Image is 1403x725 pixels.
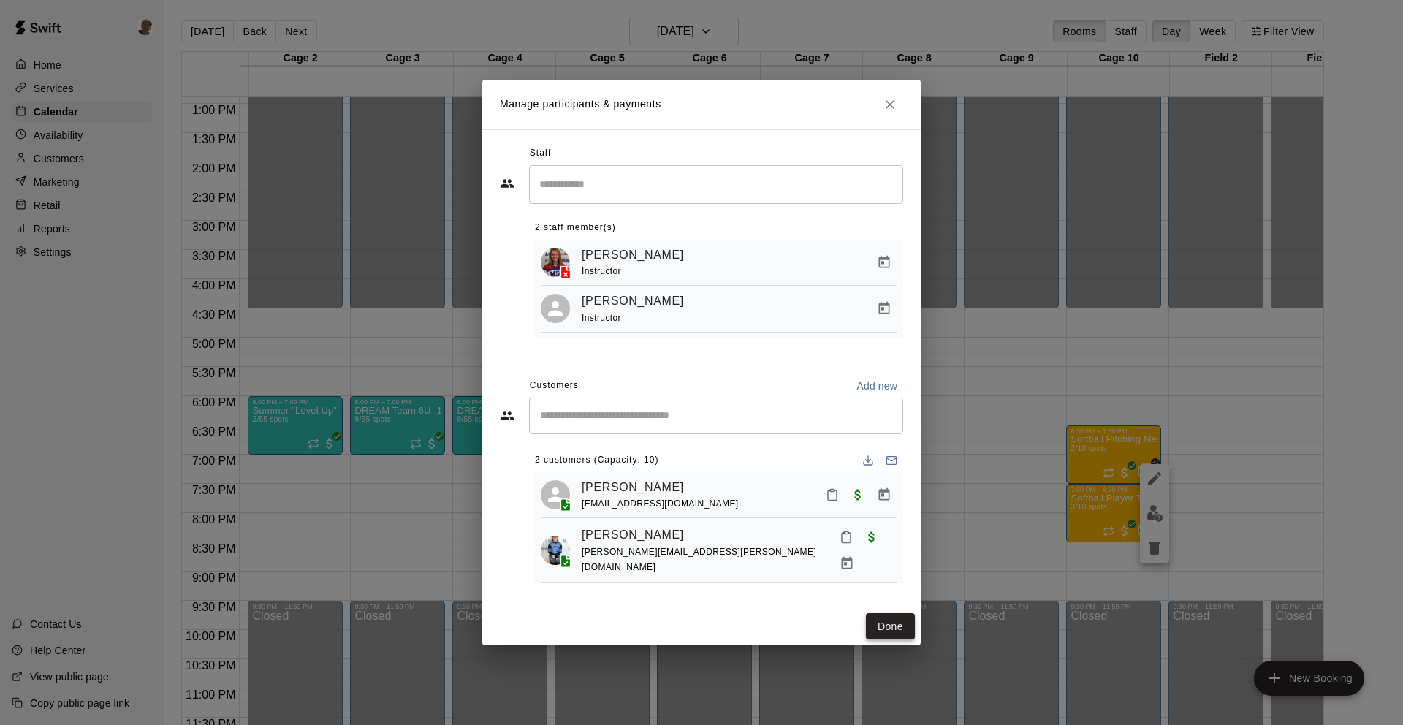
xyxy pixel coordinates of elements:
[845,487,871,500] span: Waived payment
[856,449,880,472] button: Download list
[541,536,570,565] img: Kassidie Stogsdill
[541,480,570,509] div: Jolie Allen
[856,379,897,393] p: Add new
[834,525,859,550] button: Mark attendance
[535,449,658,472] span: 2 customers (Capacity: 10)
[535,216,616,240] span: 2 staff member(s)
[820,482,845,507] button: Mark attendance
[851,374,903,398] button: Add new
[859,530,885,542] span: Waived payment
[866,613,915,640] button: Done
[582,478,684,497] a: [PERSON_NAME]
[582,266,621,276] span: Instructor
[529,398,903,434] div: Start typing to search customers...
[541,294,570,323] div: Amy Boyd
[871,482,897,508] button: Manage bookings & payment
[541,248,570,277] img: Karaline Creech
[500,176,514,191] svg: Staff
[582,498,739,509] span: [EMAIL_ADDRESS][DOMAIN_NAME]
[530,374,579,398] span: Customers
[871,249,897,276] button: Manage bookings & payment
[834,550,860,577] button: Manage bookings & payment
[582,313,621,323] span: Instructor
[530,142,551,165] span: Staff
[582,292,684,311] a: [PERSON_NAME]
[529,165,903,204] div: Search staff
[500,409,514,423] svg: Customers
[500,96,661,112] p: Manage participants & payments
[582,525,684,544] a: [PERSON_NAME]
[880,449,903,472] button: Email participants
[871,295,897,322] button: Manage bookings & payment
[877,91,903,118] button: Close
[582,547,816,572] span: [PERSON_NAME][EMAIL_ADDRESS][PERSON_NAME][DOMAIN_NAME]
[582,246,684,265] a: [PERSON_NAME]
